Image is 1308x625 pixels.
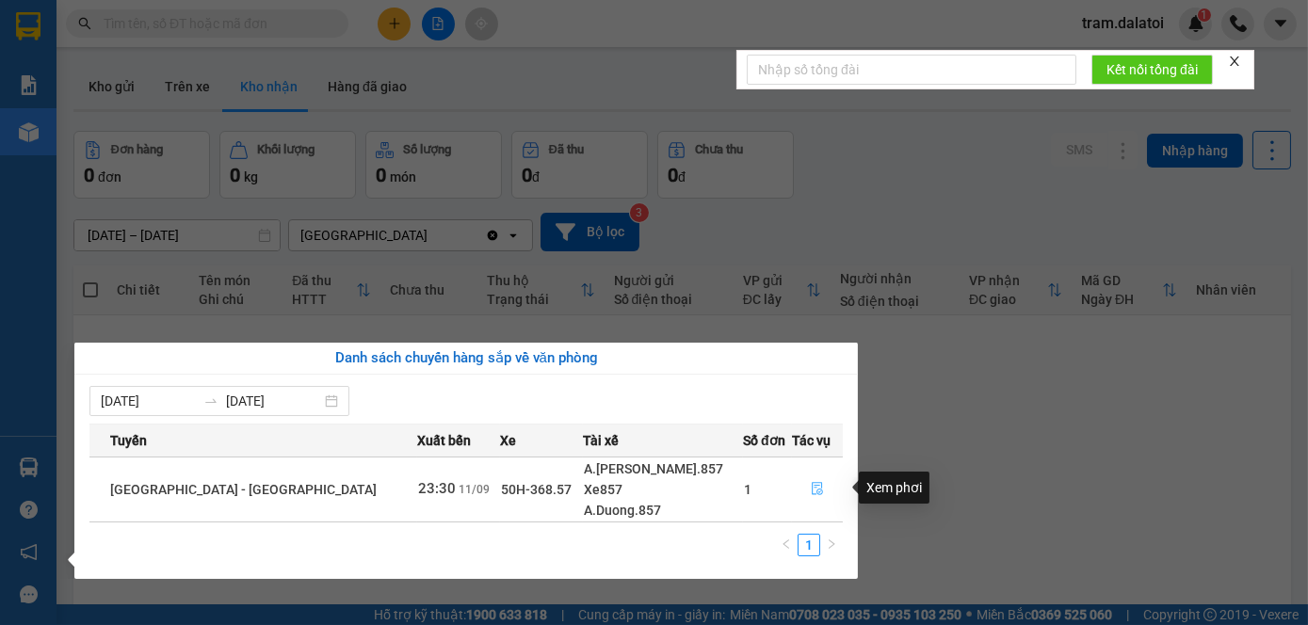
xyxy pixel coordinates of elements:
span: Tác vụ [792,430,831,451]
input: Nhập số tổng đài [747,55,1076,85]
span: Tuyến [110,430,147,451]
input: Từ ngày [101,391,196,411]
span: Xe [500,430,516,451]
div: A.Duong.857 [584,500,742,521]
div: Xe857 [584,479,742,500]
button: left [775,534,798,556]
span: Tài xế [583,430,619,451]
span: 11/09 [459,483,490,496]
li: Next Page [820,534,843,556]
li: Previous Page [775,534,798,556]
input: Đến ngày [226,391,321,411]
a: 1 [799,535,819,555]
span: right [826,538,837,550]
span: file-done [811,482,824,497]
span: Kết nối tổng đài [1106,59,1198,80]
button: right [820,534,843,556]
span: Số đơn [743,430,785,451]
span: close [1228,55,1241,68]
button: file-done [793,474,843,505]
span: [GEOGRAPHIC_DATA] - [GEOGRAPHIC_DATA] [110,482,377,497]
span: 50H-368.57 [501,482,572,497]
div: Xem phơi [859,472,929,504]
li: 1 [798,534,820,556]
span: 23:30 [418,480,456,497]
div: A.[PERSON_NAME].857 [584,458,742,479]
span: Xuất bến [417,430,471,451]
div: Danh sách chuyến hàng sắp về văn phòng [89,347,843,370]
span: swap-right [203,393,218,409]
span: 1 [744,482,751,497]
button: Kết nối tổng đài [1091,55,1213,85]
span: left [781,538,792,550]
span: to [203,393,218,409]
